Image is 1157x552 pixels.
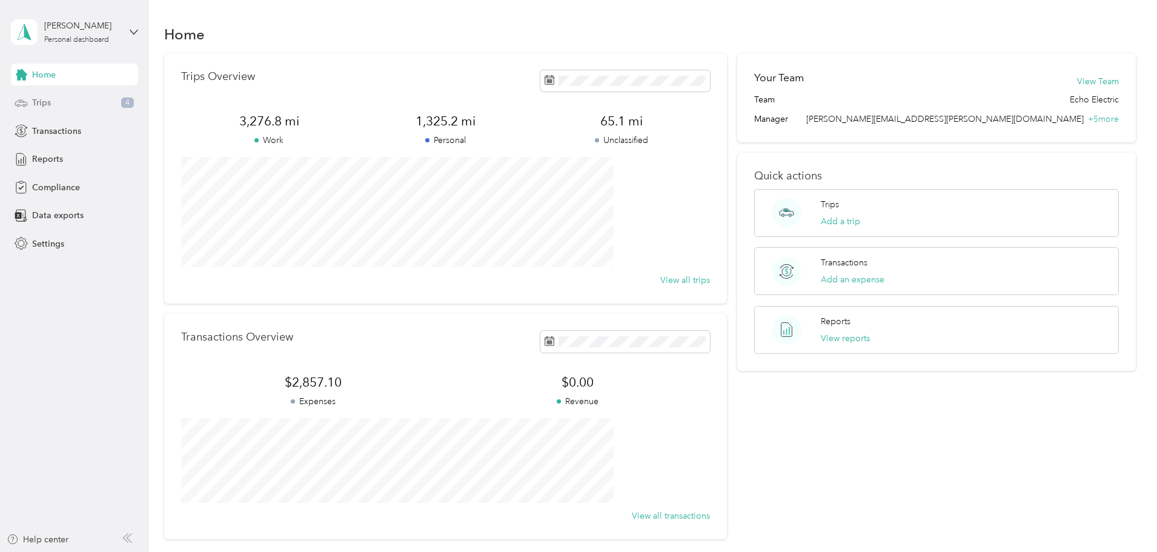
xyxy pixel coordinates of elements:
h2: Your Team [754,70,804,85]
h1: Home [164,28,205,41]
span: Compliance [32,181,80,194]
div: Personal dashboard [44,36,109,44]
span: Team [754,93,775,106]
button: Help center [7,533,68,546]
span: 4 [121,98,134,108]
p: Trips [821,198,839,211]
span: $0.00 [445,374,709,391]
button: View all transactions [632,510,710,522]
span: Trips [32,96,51,109]
button: View Team [1077,75,1119,88]
p: Personal [357,134,534,147]
span: Manager [754,113,788,125]
span: $2,857.10 [181,374,445,391]
p: Transactions [821,256,867,269]
span: Home [32,68,56,81]
span: Echo Electric [1070,93,1119,106]
button: Add a trip [821,215,860,228]
span: [PERSON_NAME][EMAIL_ADDRESS][PERSON_NAME][DOMAIN_NAME] [806,114,1084,124]
p: Transactions Overview [181,331,293,344]
span: 65.1 mi [534,113,710,130]
p: Quick actions [754,170,1119,182]
span: 3,276.8 mi [181,113,357,130]
span: 1,325.2 mi [357,113,534,130]
span: + 5 more [1088,114,1119,124]
span: Reports [32,153,63,165]
span: Transactions [32,125,81,138]
p: Trips Overview [181,70,255,83]
button: View all trips [660,274,710,287]
div: [PERSON_NAME] [44,19,120,32]
p: Reports [821,315,850,328]
button: Add an expense [821,273,884,286]
p: Unclassified [534,134,710,147]
p: Expenses [181,395,445,408]
span: Settings [32,238,64,250]
button: View reports [821,332,870,345]
iframe: Everlance-gr Chat Button Frame [1089,484,1157,552]
span: Data exports [32,209,84,222]
p: Revenue [445,395,709,408]
p: Work [181,134,357,147]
